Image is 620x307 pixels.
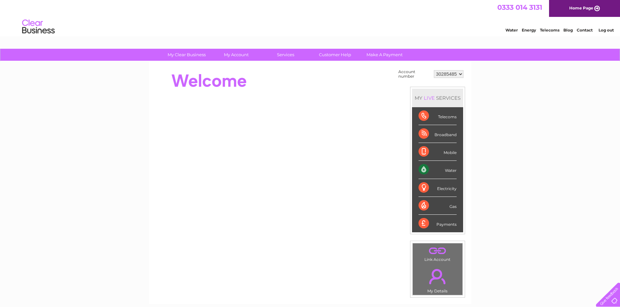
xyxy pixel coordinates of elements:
[414,245,461,256] a: .
[577,28,593,32] a: Contact
[419,215,457,232] div: Payments
[419,107,457,125] div: Telecoms
[160,49,214,61] a: My Clear Business
[414,265,461,288] a: .
[412,263,463,295] td: My Details
[209,49,263,61] a: My Account
[397,68,432,80] td: Account number
[419,143,457,161] div: Mobile
[419,197,457,215] div: Gas
[358,49,411,61] a: Make A Payment
[22,17,55,37] img: logo.png
[157,4,464,32] div: Clear Business is a trading name of Verastar Limited (registered in [GEOGRAPHIC_DATA] No. 3667643...
[505,28,518,32] a: Water
[419,179,457,197] div: Electricity
[412,89,463,107] div: MY SERVICES
[522,28,536,32] a: Energy
[563,28,573,32] a: Blog
[599,28,614,32] a: Log out
[308,49,362,61] a: Customer Help
[419,161,457,179] div: Water
[540,28,559,32] a: Telecoms
[412,243,463,263] td: Link Account
[419,125,457,143] div: Broadband
[259,49,312,61] a: Services
[422,95,436,101] div: LIVE
[497,3,542,11] a: 0333 014 3131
